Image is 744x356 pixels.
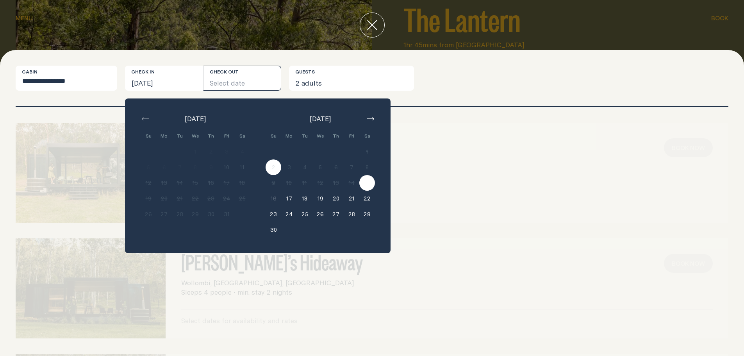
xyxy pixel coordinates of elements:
[203,128,219,144] div: Th
[344,159,359,175] button: 7
[156,159,172,175] button: 6
[295,69,315,75] label: Guests
[297,159,312,175] button: 4
[359,159,375,175] button: 8
[359,175,375,191] button: 15
[141,206,156,222] button: 26
[203,206,219,222] button: 30
[281,128,297,144] div: Mo
[266,191,281,206] button: 16
[297,128,312,144] div: Tu
[22,69,37,75] label: Cabin
[344,206,359,222] button: 28
[344,128,359,144] div: Fri
[281,206,297,222] button: 24
[281,175,297,191] button: 10
[185,114,206,123] span: [DATE]
[328,128,344,144] div: Th
[359,206,375,222] button: 29
[359,144,375,159] button: 1
[281,191,297,206] button: 17
[219,191,234,206] button: 24
[266,175,281,191] button: 9
[359,128,375,144] div: Sa
[344,191,359,206] button: 21
[203,175,219,191] button: 16
[359,191,375,206] button: 22
[234,159,250,175] button: 11
[172,206,187,222] button: 28
[328,175,344,191] button: 13
[360,13,385,38] button: close
[203,144,219,159] button: 2
[312,128,328,144] div: We
[328,191,344,206] button: 20
[266,206,281,222] button: 23
[219,144,234,159] button: 3
[312,175,328,191] button: 12
[234,128,250,144] div: Sa
[234,175,250,191] button: 18
[312,206,328,222] button: 26
[312,159,328,175] button: 5
[187,175,203,191] button: 15
[172,159,187,175] button: 7
[187,159,203,175] button: 8
[266,159,281,175] button: 2
[289,66,414,91] button: 2 adults
[219,175,234,191] button: 17
[297,175,312,191] button: 11
[172,175,187,191] button: 14
[219,206,234,222] button: 31
[281,159,297,175] button: 3
[328,159,344,175] button: 6
[187,191,203,206] button: 22
[141,191,156,206] button: 19
[266,128,281,144] div: Su
[219,128,234,144] div: Fri
[156,206,172,222] button: 27
[328,206,344,222] button: 27
[297,191,312,206] button: 18
[156,175,172,191] button: 13
[297,206,312,222] button: 25
[156,191,172,206] button: 20
[125,66,203,91] button: [DATE]
[312,191,328,206] button: 19
[266,222,281,238] button: 30
[219,159,234,175] button: 10
[172,128,187,144] div: Tu
[344,175,359,191] button: 14
[310,114,331,123] span: [DATE]
[141,159,156,175] button: 5
[187,206,203,222] button: 29
[203,191,219,206] button: 23
[234,191,250,206] button: 25
[187,144,203,159] button: 1
[203,66,282,91] button: Select date
[141,175,156,191] button: 12
[234,144,250,159] button: 4
[172,191,187,206] button: 21
[187,128,203,144] div: We
[156,128,172,144] div: Mo
[141,128,156,144] div: Su
[203,159,219,175] button: 9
